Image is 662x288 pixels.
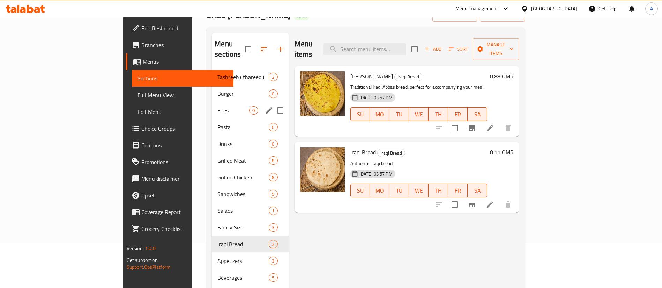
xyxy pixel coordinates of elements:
span: Salads [217,207,269,215]
a: Menus [126,53,234,70]
a: Edit menu item [486,200,494,209]
div: items [269,73,277,81]
span: Iraqi Bread [378,149,405,157]
span: 0 [269,124,277,131]
span: 1 [269,208,277,214]
a: Promotions [126,154,234,170]
span: Menus [143,57,228,66]
a: Support.OpsPlatform [127,263,171,272]
div: Appetizers [217,257,269,265]
span: [DATE] 03:57 PM [357,94,395,101]
span: Full Menu View [137,91,228,99]
span: MO [373,109,387,119]
p: Authentic Iraqi bread [350,159,488,168]
button: delete [500,120,516,137]
a: Branches [126,37,234,53]
div: items [269,207,277,215]
span: 0 [269,141,277,147]
span: 1.0.0 [145,244,156,253]
div: items [269,156,277,165]
span: SA [470,109,484,119]
span: TU [392,109,406,119]
span: TH [431,186,445,196]
h6: 0.88 OMR [490,71,514,81]
span: 3 [269,224,277,231]
span: Drinks [217,140,269,148]
p: Traditional Iraqi Abbas bread, perfect for accompanying your meal. [350,83,488,92]
a: Coupons [126,137,234,154]
span: Select all sections [241,42,255,56]
span: 3 [269,258,277,264]
span: Beverages [217,273,269,282]
span: TU [392,186,406,196]
span: Sections [137,74,228,83]
span: WE [412,186,426,196]
button: TH [429,107,448,121]
div: Salads1 [212,202,289,219]
span: Coupons [141,141,228,149]
span: 0 [250,107,258,114]
div: Beverages5 [212,269,289,286]
span: MO [373,186,387,196]
div: items [269,190,277,198]
span: Select to update [447,197,462,212]
span: Iraqi Bread [395,73,422,81]
span: WE [412,109,426,119]
span: 5 [269,191,277,197]
a: Grocery Checklist [126,220,234,237]
div: items [269,223,277,232]
button: WE [409,107,429,121]
span: 5 [269,274,277,281]
span: Grilled Chicken [217,173,269,181]
span: Iraqi Bread [217,240,269,248]
button: FR [448,184,468,197]
span: Sandwiches [217,190,269,198]
span: Choice Groups [141,124,228,133]
span: FR [451,109,465,119]
button: delete [500,196,516,213]
div: Fries0edit [212,102,289,119]
span: 8 [269,157,277,164]
span: Version: [127,244,144,253]
button: SA [468,107,487,121]
button: MO [370,107,389,121]
button: MO [370,184,389,197]
span: Select to update [447,121,462,135]
div: Grilled Chicken8 [212,169,289,186]
a: Full Menu View [132,87,234,103]
button: TU [389,184,409,197]
span: Select section [407,42,422,56]
div: Family Size3 [212,219,289,236]
span: SA [470,186,484,196]
div: Tashreeb ( thareed )2 [212,69,289,85]
button: Branch-specific-item [463,120,480,137]
h6: 0.11 OMR [490,147,514,157]
div: items [269,257,277,265]
span: Sort [449,45,468,53]
a: Upsell [126,187,234,204]
span: Add [424,45,442,53]
span: Promotions [141,158,228,166]
img: Abbas Bread [300,71,345,116]
div: Iraqi Bread2 [212,236,289,252]
span: Fries [217,106,249,115]
span: Edit Restaurant [141,24,228,32]
button: FR [448,107,468,121]
span: 2 [269,241,277,248]
div: Drinks0 [212,135,289,152]
span: 0 [269,91,277,97]
div: Menu-management [455,5,498,13]
span: Get support on: [127,256,159,265]
div: Grilled Meat8 [212,152,289,169]
span: TH [431,109,445,119]
span: 2 [269,74,277,80]
span: Tashreeb ( thareed ) [217,73,269,81]
span: SU [354,109,367,119]
div: Pasta0 [212,119,289,135]
div: items [269,273,277,282]
div: items [269,240,277,248]
button: Manage items [473,38,519,60]
span: 8 [269,174,277,181]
